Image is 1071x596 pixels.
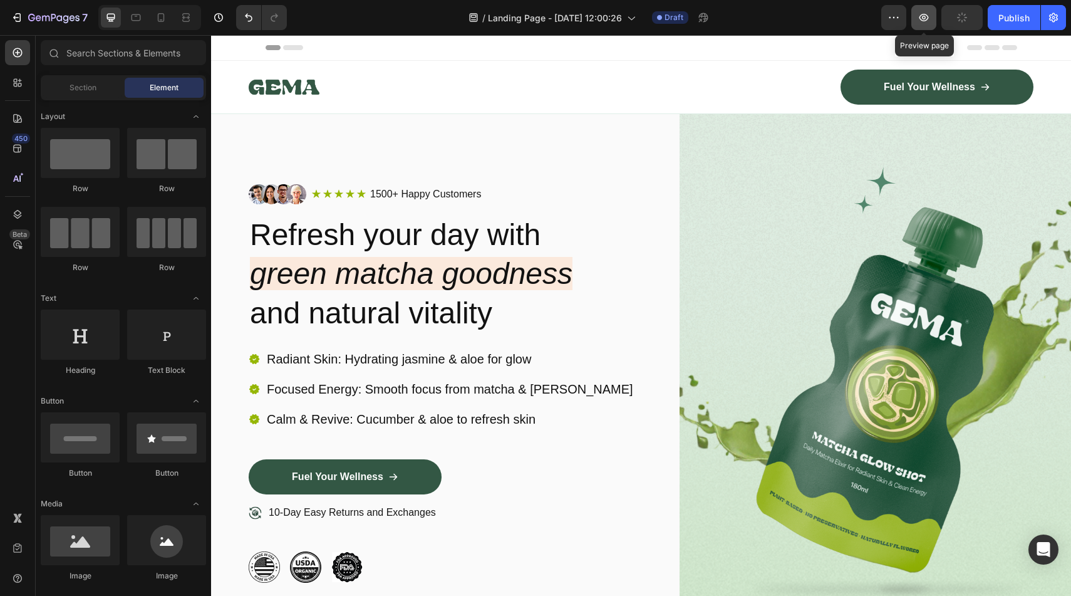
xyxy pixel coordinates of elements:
[79,516,110,548] img: gempages_432750572815254551-4b682a34-33d6-40ab-85b5-0690c07b22f6.png
[41,365,120,376] div: Heading
[1028,535,1058,565] div: Open Intercom Messenger
[236,5,287,30] div: Undo/Redo
[58,471,225,484] p: 10-Day Easy Returns and Exchanges
[41,183,120,194] div: Row
[186,107,206,127] span: Toggle open
[482,11,485,24] span: /
[56,316,422,332] p: Radiant Skin: Hydrating jasmine & aloe for glow
[211,35,1071,596] iframe: Design area
[12,133,30,144] div: 450
[488,11,622,24] span: Landing Page - [DATE] 12:00:26
[41,293,56,304] span: Text
[127,570,206,582] div: Image
[120,516,152,548] img: gempages_432750572815254551-61c25942-6fdd-48f2-b671-bfa8f4c72b4d.png
[186,288,206,308] span: Toggle open
[81,436,172,449] p: Fuel Your Wellness
[41,262,120,273] div: Row
[127,365,206,376] div: Text Block
[56,346,422,362] p: Focused Energy: Smooth focus from matcha & [PERSON_NAME]
[41,570,120,582] div: Image
[41,395,64,407] span: Button
[998,11,1030,24] div: Publish
[38,424,230,459] a: Fuel Your Wellness
[9,229,30,239] div: Beta
[5,5,93,30] button: 7
[82,10,88,25] p: 7
[41,468,120,479] div: Button
[186,391,206,411] span: Toggle open
[41,40,206,65] input: Search Sections & Elements
[41,111,65,122] span: Layout
[150,82,178,93] span: Element
[665,12,683,23] span: Draft
[127,183,206,194] div: Row
[159,153,270,166] p: 1500+ Happy Customers
[38,149,95,169] img: gempages_432750572815254551-354b0b53-b64f-4e13-8666-ba9611805631.png
[38,516,69,548] img: gempages_432750572815254551-677af688-17fc-4199-b803-fb9a7d2c22e7.png
[38,179,430,299] h2: Refresh your day with and natural vitality
[39,222,361,255] i: green matcha goodness
[70,82,96,93] span: Section
[186,494,206,514] span: Toggle open
[988,5,1040,30] button: Publish
[41,498,63,510] span: Media
[127,468,206,479] div: Button
[127,262,206,273] div: Row
[56,376,422,392] p: Calm & Revive: Cucumber & aloe to refresh skin
[673,46,764,59] p: Fuel Your Wellness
